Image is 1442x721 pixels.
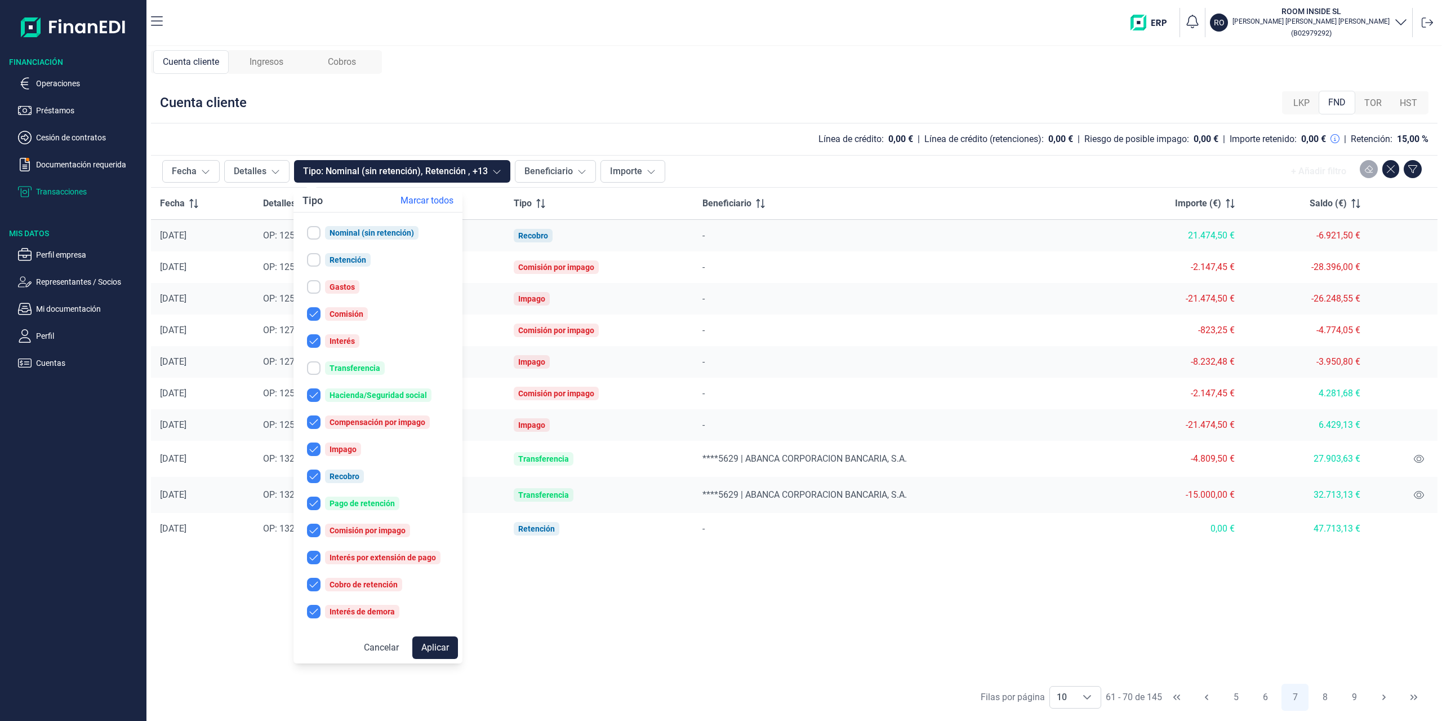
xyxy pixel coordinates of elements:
[412,636,458,659] button: Aplicar
[330,553,436,562] div: Interés por extensión de pago
[330,391,427,400] div: Hacienda/Seguridad social
[1084,134,1189,145] div: Riesgo de posible impago:
[1341,684,1368,711] button: Page 9
[518,326,594,335] div: Comisión por impago
[263,453,305,464] span: OP: 13257
[160,197,185,210] span: Fecha
[1319,91,1355,114] div: FND
[702,419,705,430] span: -
[1281,684,1309,711] button: Page 7
[918,132,920,146] div: |
[36,248,142,262] p: Perfil empresa
[1048,134,1073,145] div: 0,00 €
[293,189,462,664] div: TipoMarcar todosNominal (sin retención)RetenciónGastosComisiónInterésTransferenciaHacienda/Seguri...
[330,472,359,481] div: Recobro
[18,104,142,117] button: Préstamos
[1131,15,1175,30] img: erp
[1110,293,1235,304] div: -21.474,50 €
[162,160,220,183] button: Fecha
[1110,489,1235,501] div: -15.000,00 €
[1253,262,1360,273] div: -28.396,00 €
[702,325,705,335] span: -
[263,197,296,210] span: Detalles
[1391,92,1426,114] div: HST
[1110,325,1235,336] div: -823,25 €
[702,230,705,241] span: -
[160,293,245,304] div: [DATE]
[298,357,458,379] button: Transferencia
[702,197,751,210] span: Beneficiario
[304,50,380,74] div: Cobros
[298,411,458,434] button: Compensación por impago
[1110,356,1235,368] div: -8.232,48 €
[1400,96,1417,110] span: HST
[18,302,142,316] button: Mi documentación
[1301,134,1326,145] div: 0,00 €
[153,50,229,74] div: Cuenta cliente
[330,607,395,616] div: Interés de demora
[514,197,532,210] span: Tipo
[36,275,142,289] p: Representantes / Socios
[160,230,245,241] div: [DATE]
[36,302,142,316] p: Mi documentación
[1194,134,1218,145] div: 0,00 €
[515,160,596,183] button: Beneficiario
[518,454,569,463] div: Transferencia
[330,364,380,373] div: Transferencia
[1110,453,1235,465] div: -4.809,50 €
[160,489,245,501] div: [DATE]
[263,419,382,430] span: OP: 12583 | Efecto: 31617871
[293,189,332,212] div: Tipo
[1050,687,1074,708] span: 10
[18,275,142,289] button: Representantes / Socios
[518,294,545,303] div: Impago
[1310,197,1347,210] span: Saldo (€)
[298,573,458,596] button: Cobro de retención
[702,453,907,464] span: ****5629 | ABANCA CORPORACION BANCARIA, S.A.
[518,357,545,366] div: Impago
[1210,6,1408,39] button: ROROOM INSIDE SL[PERSON_NAME] [PERSON_NAME] [PERSON_NAME](B02979292)
[298,330,458,352] button: Interés
[1232,6,1390,17] h3: ROOM INSIDE SL
[518,524,555,533] div: Retención
[391,189,462,212] button: Marcar todos
[330,309,363,319] div: Comisión
[1400,684,1427,711] button: Last Page
[298,249,458,271] button: Retención
[328,55,356,69] span: Cobros
[298,384,458,406] button: Hacienda/Seguridad social
[330,418,425,427] div: Compensación por impago
[36,104,142,117] p: Préstamos
[1214,17,1225,28] p: RO
[18,158,142,171] button: Documentación requerida
[1253,230,1360,241] div: -6.921,50 €
[1253,419,1360,431] div: 6.429,13 €
[160,523,245,534] div: [DATE]
[263,489,305,500] span: OP: 13257
[298,519,458,542] button: Comisión por impago
[18,185,142,198] button: Transacciones
[518,263,594,272] div: Comisión por impago
[600,160,665,183] button: Importe
[1252,684,1279,711] button: Page 6
[298,438,458,461] button: Impago
[518,421,545,430] div: Impago
[160,325,245,336] div: [DATE]
[163,55,219,69] span: Cuenta cliente
[1364,96,1382,110] span: TOR
[1110,230,1235,241] div: 21.474,50 €
[1110,262,1235,273] div: -2.147,45 €
[36,77,142,90] p: Operaciones
[294,160,510,183] button: Tipo: Nominal (sin retención), Retención , +13
[250,55,283,69] span: Ingresos
[298,492,458,515] button: Pago de retención
[330,282,355,291] div: Gastos
[330,255,366,264] div: Retención
[1253,453,1360,465] div: 27.903,63 €
[263,388,382,399] span: OP: 12583 | Efecto: 31617871
[229,50,304,74] div: Ingresos
[263,523,305,534] span: OP: 13257
[18,77,142,90] button: Operaciones
[36,185,142,198] p: Transacciones
[702,293,705,304] span: -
